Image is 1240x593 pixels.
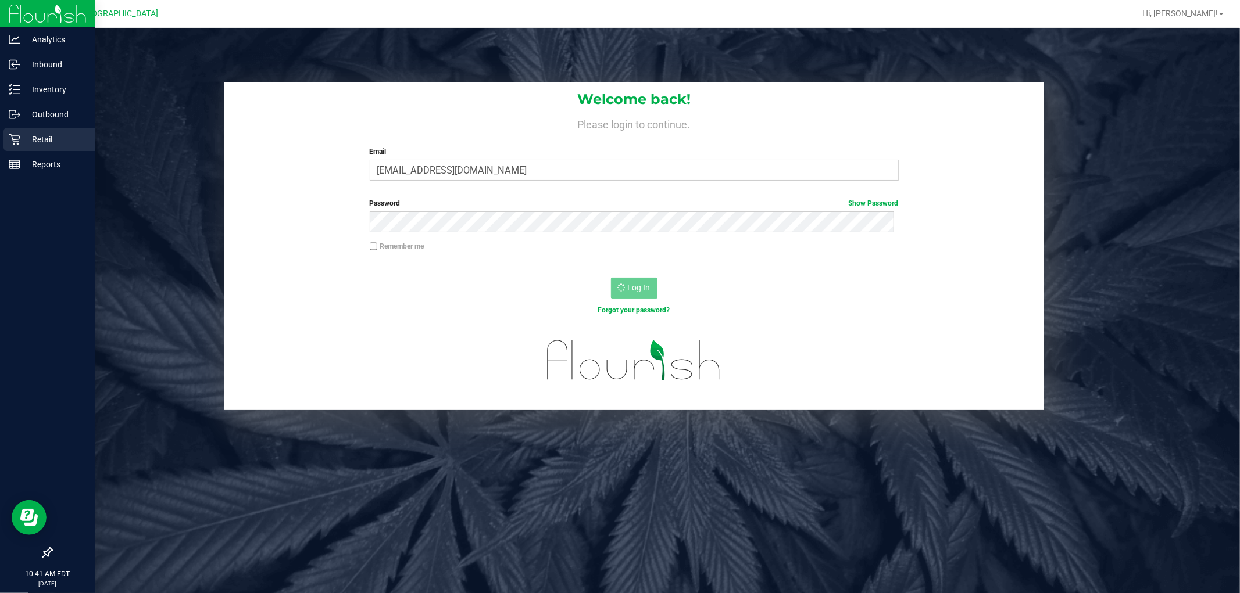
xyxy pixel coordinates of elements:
label: Email [370,146,899,157]
h1: Welcome back! [224,92,1044,107]
h4: Please login to continue. [224,116,1044,130]
label: Remember me [370,241,424,251]
a: Show Password [849,199,899,207]
p: Retail [20,132,90,146]
iframe: Resource center [12,500,47,535]
inline-svg: Reports [9,159,20,170]
a: Forgot your password? [598,306,670,314]
p: Analytics [20,33,90,46]
inline-svg: Analytics [9,34,20,45]
p: Inventory [20,82,90,96]
span: [GEOGRAPHIC_DATA] [79,9,159,19]
inline-svg: Outbound [9,109,20,120]
inline-svg: Retail [9,134,20,145]
p: Inbound [20,57,90,71]
p: Reports [20,157,90,171]
p: 10:41 AM EDT [5,569,90,579]
p: Outbound [20,107,90,121]
span: Log In [628,283,651,292]
inline-svg: Inventory [9,84,20,95]
p: [DATE] [5,579,90,588]
input: Remember me [370,242,378,250]
span: Hi, [PERSON_NAME]! [1142,9,1218,18]
span: Password [370,199,401,207]
inline-svg: Inbound [9,59,20,70]
button: Log In [611,278,657,299]
img: flourish_logo.svg [531,328,737,393]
